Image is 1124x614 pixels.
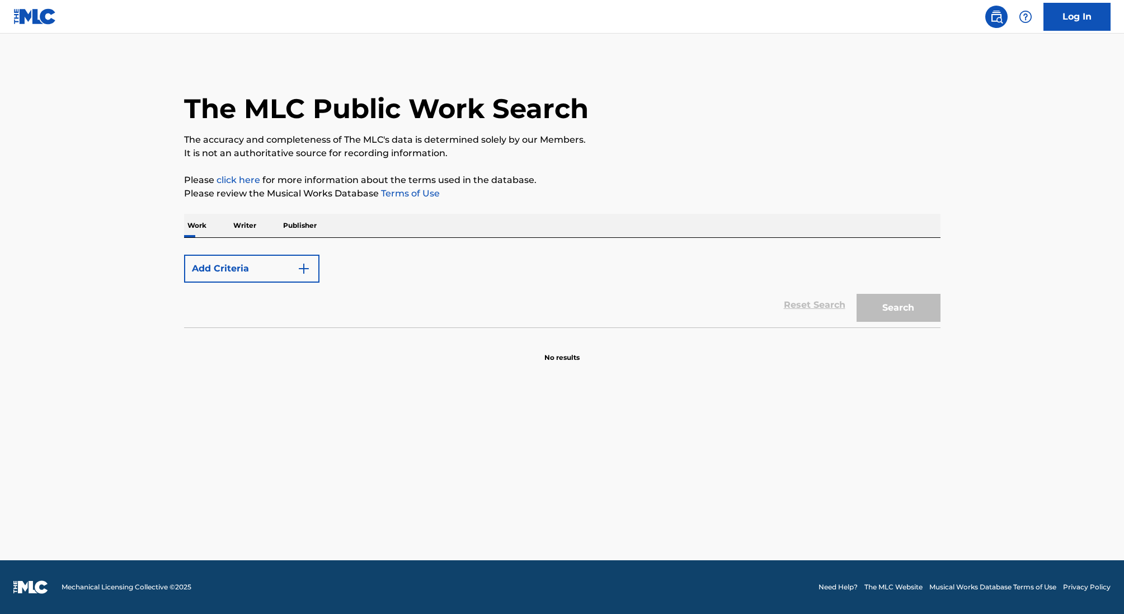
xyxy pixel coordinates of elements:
a: The MLC Website [864,582,923,592]
img: search [990,10,1003,24]
img: help [1019,10,1032,24]
span: Mechanical Licensing Collective © 2025 [62,582,191,592]
a: Public Search [985,6,1008,28]
a: Log In [1043,3,1111,31]
p: Writer [230,214,260,237]
p: No results [544,339,580,363]
a: click here [217,175,260,185]
p: Publisher [280,214,320,237]
p: Work [184,214,210,237]
a: Need Help? [819,582,858,592]
img: 9d2ae6d4665cec9f34b9.svg [297,262,311,275]
a: Musical Works Database Terms of Use [929,582,1056,592]
p: The accuracy and completeness of The MLC's data is determined solely by our Members. [184,133,940,147]
button: Add Criteria [184,255,319,283]
a: Privacy Policy [1063,582,1111,592]
p: Please review the Musical Works Database [184,187,940,200]
p: It is not an authoritative source for recording information. [184,147,940,160]
a: Terms of Use [379,188,440,199]
form: Search Form [184,249,940,327]
img: MLC Logo [13,8,57,25]
h1: The MLC Public Work Search [184,92,589,125]
img: logo [13,580,48,594]
p: Please for more information about the terms used in the database. [184,174,940,187]
div: Help [1014,6,1037,28]
iframe: Chat Widget [1068,560,1124,614]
